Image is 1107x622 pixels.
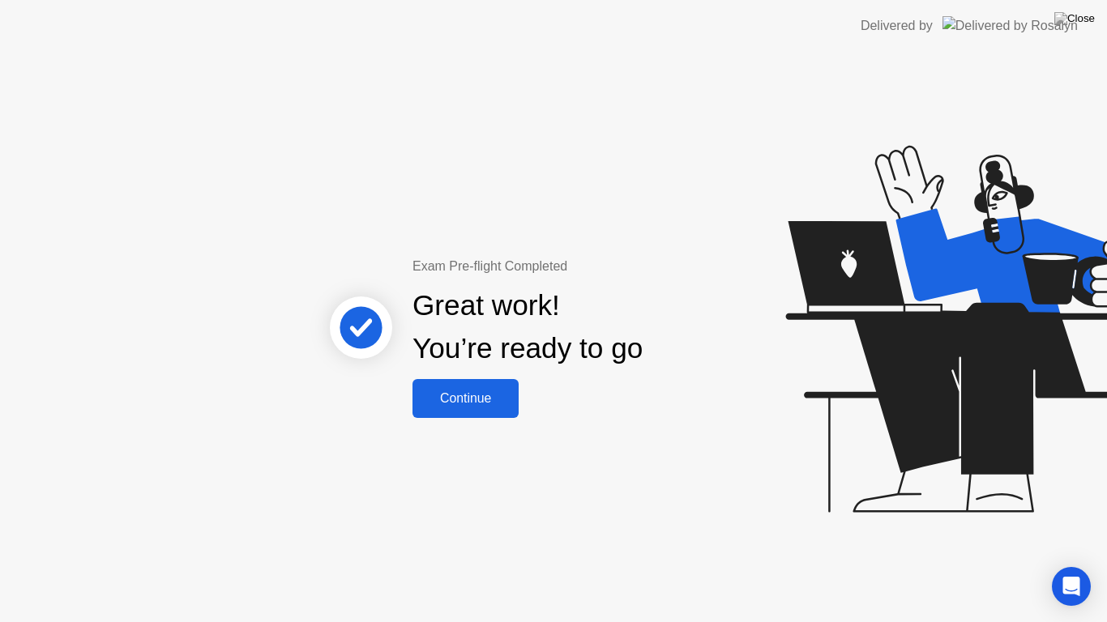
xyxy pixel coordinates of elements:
[942,16,1078,35] img: Delivered by Rosalyn
[412,257,747,276] div: Exam Pre-flight Completed
[861,16,933,36] div: Delivered by
[1052,567,1091,606] div: Open Intercom Messenger
[1054,12,1095,25] img: Close
[412,379,519,418] button: Continue
[417,391,514,406] div: Continue
[412,284,643,370] div: Great work! You’re ready to go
